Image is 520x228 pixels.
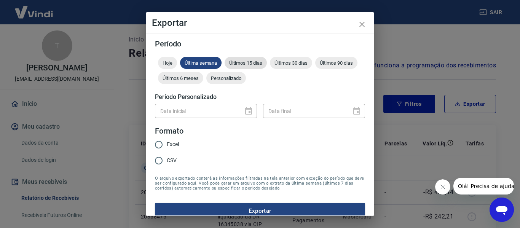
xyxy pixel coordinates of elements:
[435,179,450,195] iframe: Fechar mensagem
[353,15,371,33] button: close
[155,104,238,118] input: DD/MM/YYYY
[315,57,357,69] div: Últimos 90 dias
[225,57,267,69] div: Últimos 15 dias
[158,57,177,69] div: Hoje
[206,75,246,81] span: Personalizado
[155,40,365,48] h5: Período
[270,60,312,66] span: Últimos 30 dias
[158,60,177,66] span: Hoje
[315,60,357,66] span: Últimos 90 dias
[158,75,203,81] span: Últimos 6 meses
[158,72,203,84] div: Últimos 6 meses
[167,140,179,148] span: Excel
[5,5,64,11] span: Olá! Precisa de ajuda?
[206,72,246,84] div: Personalizado
[155,176,365,191] span: O arquivo exportado conterá as informações filtradas na tela anterior com exceção do período que ...
[167,156,177,164] span: CSV
[225,60,267,66] span: Últimos 15 dias
[152,18,368,27] h4: Exportar
[453,178,514,195] iframe: Mensagem da empresa
[180,60,222,66] span: Última semana
[155,126,183,137] legend: Formato
[155,203,365,219] button: Exportar
[155,93,365,101] h5: Período Personalizado
[180,57,222,69] div: Última semana
[270,57,312,69] div: Últimos 30 dias
[263,104,346,118] input: DD/MM/YYYY
[490,198,514,222] iframe: Botão para abrir a janela de mensagens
